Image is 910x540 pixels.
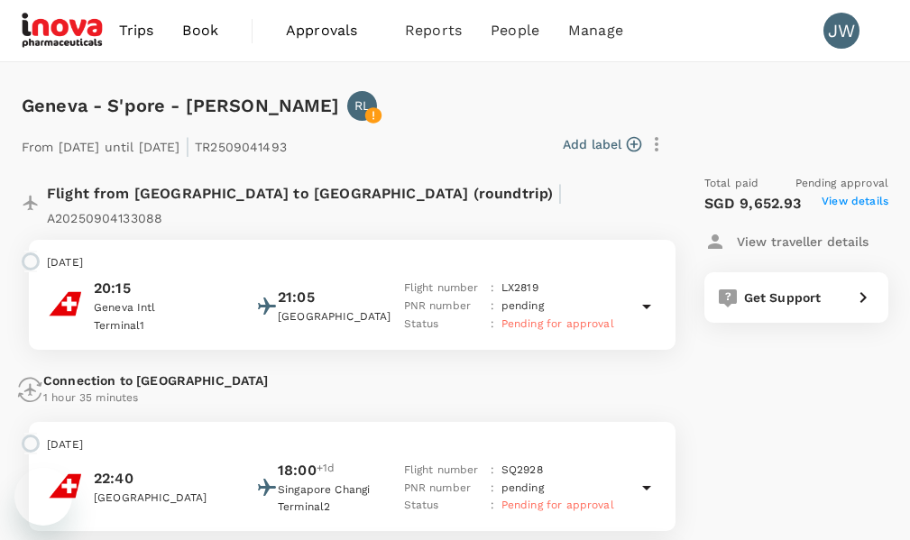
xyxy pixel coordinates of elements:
[278,499,404,517] p: Terminal 2
[47,175,585,229] p: Flight from [GEOGRAPHIC_DATA] to [GEOGRAPHIC_DATA] (roundtrip)
[14,468,72,526] iframe: Button to launch messaging window
[405,20,462,41] span: Reports
[737,233,869,251] p: View traveller details
[501,480,544,498] p: pending
[404,480,483,498] p: PNR number
[744,290,822,305] span: Get Support
[278,460,317,481] p: 18:00
[501,462,543,480] p: SQ 2928
[795,175,888,193] span: Pending approval
[22,128,287,160] p: From [DATE] until [DATE] TR2509041493
[119,20,154,41] span: Trips
[94,299,256,317] p: Geneva Intl
[43,389,661,407] p: 1 hour 35 minutes
[568,20,623,41] span: Manage
[47,468,83,504] img: SWISS
[404,316,483,334] p: Status
[822,193,888,215] span: View details
[22,91,340,120] h6: Geneva - S'pore - [PERSON_NAME]
[47,254,657,272] p: [DATE]
[491,297,494,316] p: :
[491,497,494,515] p: :
[278,308,404,326] p: [GEOGRAPHIC_DATA]
[404,297,483,316] p: PNR number
[501,317,614,330] span: Pending for approval
[823,13,859,49] div: JW
[22,11,105,50] img: iNova Pharmaceuticals
[563,135,641,153] button: Add label
[182,20,218,41] span: Book
[47,286,83,322] img: SWISS
[501,499,614,511] span: Pending for approval
[278,481,404,499] p: Singapore Changi
[404,497,483,515] p: Status
[404,279,483,297] p: Flight number
[94,468,256,490] p: 22:40
[317,460,335,481] span: +1d
[501,297,544,316] p: pending
[491,20,539,41] span: People
[94,490,256,508] p: [GEOGRAPHIC_DATA]
[404,462,483,480] p: Flight number
[704,193,802,215] p: SGD 9,652.93
[557,180,563,206] span: |
[94,278,256,299] p: 20:15
[47,436,657,454] p: [DATE]
[278,287,315,308] p: 21:05
[491,480,494,498] p: :
[704,225,869,258] button: View traveller details
[286,20,376,41] span: Approvals
[491,316,494,334] p: :
[491,279,494,297] p: :
[43,371,661,389] p: Connection to [GEOGRAPHIC_DATA]
[47,211,162,225] span: A20250904133088
[94,317,256,335] p: Terminal 1
[354,96,370,114] p: RL
[501,279,538,297] p: LX 2819
[704,175,759,193] span: Total paid
[185,133,190,159] span: |
[491,462,494,480] p: :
